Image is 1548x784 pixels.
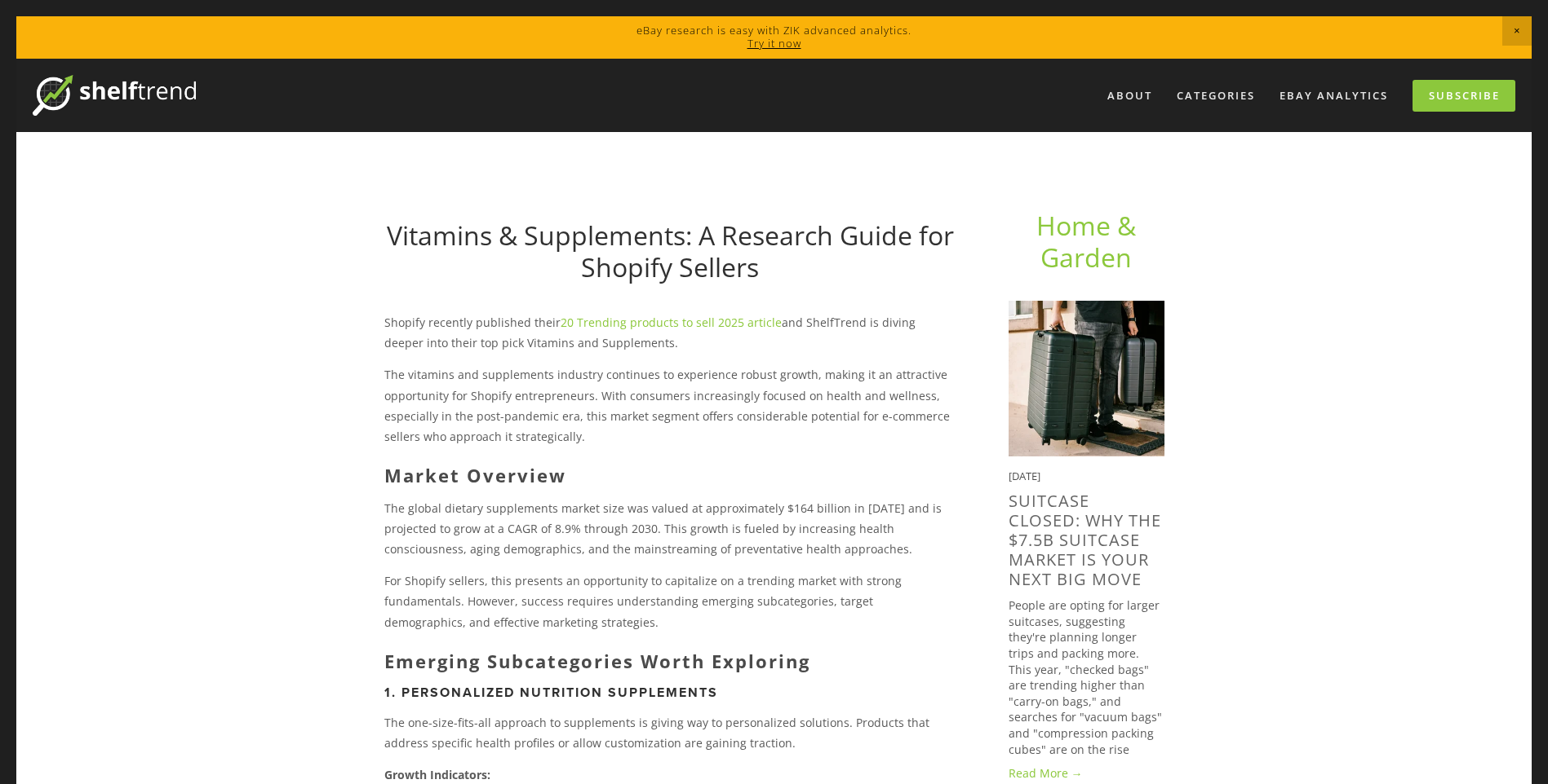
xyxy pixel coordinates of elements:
[1009,301,1164,456] img: SuitCase Closed: Why the $7.5B Suitcase Market is Your Next Big Move
[384,498,956,560] p: The global dietary supplements market size was valued at approximately $164 billion in [DATE] and...
[384,463,566,487] strong: Market Overview
[384,767,490,782] strong: Growth Indicators:
[384,364,956,447] p: The vitamins and supplements industry continues to experience robust growth, making it an attract...
[561,315,782,330] a: 20 Trending products to sell 2025 article
[384,570,956,632] p: For Shopify sellers, this presents an opportunity to capitalize on a trending market with strong ...
[387,218,954,284] a: Vitamins & Supplements: A Research Guide for Shopify Sellers
[1413,80,1515,112] a: Subscribe
[1502,16,1532,46] span: Close Announcement
[1009,490,1161,590] a: SuitCase Closed: Why the $7.5B Suitcase Market is Your Next Big Move
[1009,469,1040,483] time: [DATE]
[747,36,801,51] a: Try it now
[384,683,718,702] strong: 1. Personalized Nutrition Supplements
[1269,82,1399,109] a: eBay Analytics
[384,712,956,753] p: The one-size-fits-all approach to supplements is giving way to personalized solutions. Products t...
[384,649,810,673] strong: Emerging Subcategories Worth Exploring
[1166,82,1266,109] div: Categories
[1009,765,1164,782] a: Read More →
[1009,597,1164,757] p: People are opting for larger suitcases, suggesting they're planning longer trips and packing more...
[1097,82,1163,109] a: About
[1036,208,1142,274] a: Home & Garden
[33,75,196,116] img: ShelfTrend
[384,312,956,353] p: Shopify recently published their and ShelfTrend is diving deeper into their top pick Vitamins and...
